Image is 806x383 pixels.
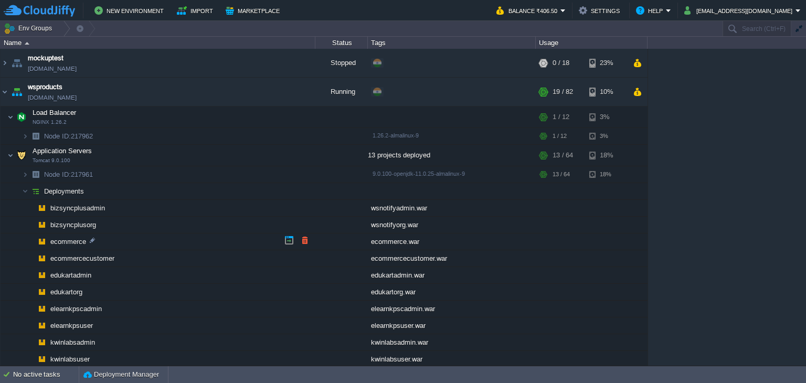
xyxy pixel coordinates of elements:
[22,128,28,144] img: AMDAwAAAACH5BAEAAAAALAAAAAABAAEAAAICRAEAOw==
[368,37,535,49] div: Tags
[536,37,647,49] div: Usage
[49,220,98,229] a: bizsyncplusorg
[44,132,71,140] span: Node ID:
[553,166,570,183] div: 13 / 64
[31,108,78,117] span: Load Balancer
[368,200,536,216] div: wsnotifyadmin.war
[9,49,24,77] img: AMDAwAAAACH5BAEAAAAALAAAAAABAAEAAAICRAEAOw==
[49,355,91,364] a: kwinlabsuser
[28,284,35,300] img: AMDAwAAAACH5BAEAAAAALAAAAAABAAEAAAICRAEAOw==
[368,217,536,233] div: wsnotifyorg.war
[28,82,62,92] a: wsproducts
[373,132,419,139] span: 1.26.2-almalinux-9
[28,53,63,63] a: mockuptest
[49,204,107,212] a: bizsyncplusadmin
[177,4,216,17] button: Import
[4,21,56,36] button: Env Groups
[14,145,29,166] img: AMDAwAAAACH5BAEAAAAALAAAAAABAAEAAAICRAEAOw==
[368,233,536,250] div: ecommerce.war
[553,78,573,106] div: 19 / 82
[35,351,49,367] img: AMDAwAAAACH5BAEAAAAALAAAAAABAAEAAAICRAEAOw==
[43,132,94,141] span: 217962
[43,170,94,179] a: Node ID:217961
[368,317,536,334] div: elearnkpsuser.war
[4,4,75,17] img: CloudJiffy
[636,4,666,17] button: Help
[33,157,70,164] span: Tomcat 9.0.100
[589,145,623,166] div: 18%
[49,304,103,313] a: elearnkpscadmin
[28,267,35,283] img: AMDAwAAAACH5BAEAAAAALAAAAAABAAEAAAICRAEAOw==
[49,237,88,246] a: ecommerce
[49,321,94,330] a: elearnkpsuser
[25,42,29,45] img: AMDAwAAAACH5BAEAAAAALAAAAAABAAEAAAICRAEAOw==
[589,128,623,144] div: 3%
[315,49,368,77] div: Stopped
[368,284,536,300] div: edukartorg.war
[553,107,569,127] div: 1 / 12
[28,351,35,367] img: AMDAwAAAACH5BAEAAAAALAAAAAABAAEAAAICRAEAOw==
[9,78,24,106] img: AMDAwAAAACH5BAEAAAAALAAAAAABAAEAAAICRAEAOw==
[368,250,536,267] div: ecommercecustomer.war
[43,187,86,196] span: Deployments
[35,301,49,317] img: AMDAwAAAACH5BAEAAAAALAAAAAABAAEAAAICRAEAOw==
[43,170,94,179] span: 217961
[762,341,796,373] iframe: chat widget
[28,334,35,350] img: AMDAwAAAACH5BAEAAAAALAAAAAABAAEAAAICRAEAOw==
[28,183,43,199] img: AMDAwAAAACH5BAEAAAAALAAAAAABAAEAAAICRAEAOw==
[7,145,14,166] img: AMDAwAAAACH5BAEAAAAALAAAAAABAAEAAAICRAEAOw==
[49,288,84,296] a: edukartorg
[7,107,14,127] img: AMDAwAAAACH5BAEAAAAALAAAAAABAAEAAAICRAEAOw==
[373,171,465,177] span: 9.0.100-openjdk-11.0.25-almalinux-9
[35,334,49,350] img: AMDAwAAAACH5BAEAAAAALAAAAAABAAEAAAICRAEAOw==
[496,4,560,17] button: Balance ₹406.50
[226,4,283,17] button: Marketplace
[28,217,35,233] img: AMDAwAAAACH5BAEAAAAALAAAAAABAAEAAAICRAEAOw==
[35,317,49,334] img: AMDAwAAAACH5BAEAAAAALAAAAAABAAEAAAICRAEAOw==
[31,109,78,116] a: Load BalancerNGINX 1.26.2
[35,284,49,300] img: AMDAwAAAACH5BAEAAAAALAAAAAABAAEAAAICRAEAOw==
[28,301,35,317] img: AMDAwAAAACH5BAEAAAAALAAAAAABAAEAAAICRAEAOw==
[31,146,93,155] span: Application Servers
[49,338,97,347] a: kwinlabsadmin
[368,334,536,350] div: kwinlabsadmin.war
[28,128,43,144] img: AMDAwAAAACH5BAEAAAAALAAAAAABAAEAAAICRAEAOw==
[35,217,49,233] img: AMDAwAAAACH5BAEAAAAALAAAAAABAAEAAAICRAEAOw==
[22,183,28,199] img: AMDAwAAAACH5BAEAAAAALAAAAAABAAEAAAICRAEAOw==
[28,166,43,183] img: AMDAwAAAACH5BAEAAAAALAAAAAABAAEAAAICRAEAOw==
[684,4,796,17] button: [EMAIL_ADDRESS][DOMAIN_NAME]
[28,200,35,216] img: AMDAwAAAACH5BAEAAAAALAAAAAABAAEAAAICRAEAOw==
[49,254,116,263] a: ecommercecustomer
[83,369,159,380] button: Deployment Manager
[35,233,49,250] img: AMDAwAAAACH5BAEAAAAALAAAAAABAAEAAAICRAEAOw==
[28,63,77,74] a: [DOMAIN_NAME]
[589,166,623,183] div: 18%
[553,49,569,77] div: 0 / 18
[368,145,536,166] div: 13 projects deployed
[1,37,315,49] div: Name
[35,250,49,267] img: AMDAwAAAACH5BAEAAAAALAAAAAABAAEAAAICRAEAOw==
[43,132,94,141] a: Node ID:217962
[1,78,9,106] img: AMDAwAAAACH5BAEAAAAALAAAAAABAAEAAAICRAEAOw==
[579,4,623,17] button: Settings
[368,267,536,283] div: edukartadmin.war
[589,78,623,106] div: 10%
[14,107,29,127] img: AMDAwAAAACH5BAEAAAAALAAAAAABAAEAAAICRAEAOw==
[28,250,35,267] img: AMDAwAAAACH5BAEAAAAALAAAAAABAAEAAAICRAEAOw==
[31,147,93,155] a: Application ServersTomcat 9.0.100
[315,78,368,106] div: Running
[22,166,28,183] img: AMDAwAAAACH5BAEAAAAALAAAAAABAAEAAAICRAEAOw==
[589,107,623,127] div: 3%
[33,119,67,125] span: NGINX 1.26.2
[368,351,536,367] div: kwinlabsuser.war
[28,233,35,250] img: AMDAwAAAACH5BAEAAAAALAAAAAABAAEAAAICRAEAOw==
